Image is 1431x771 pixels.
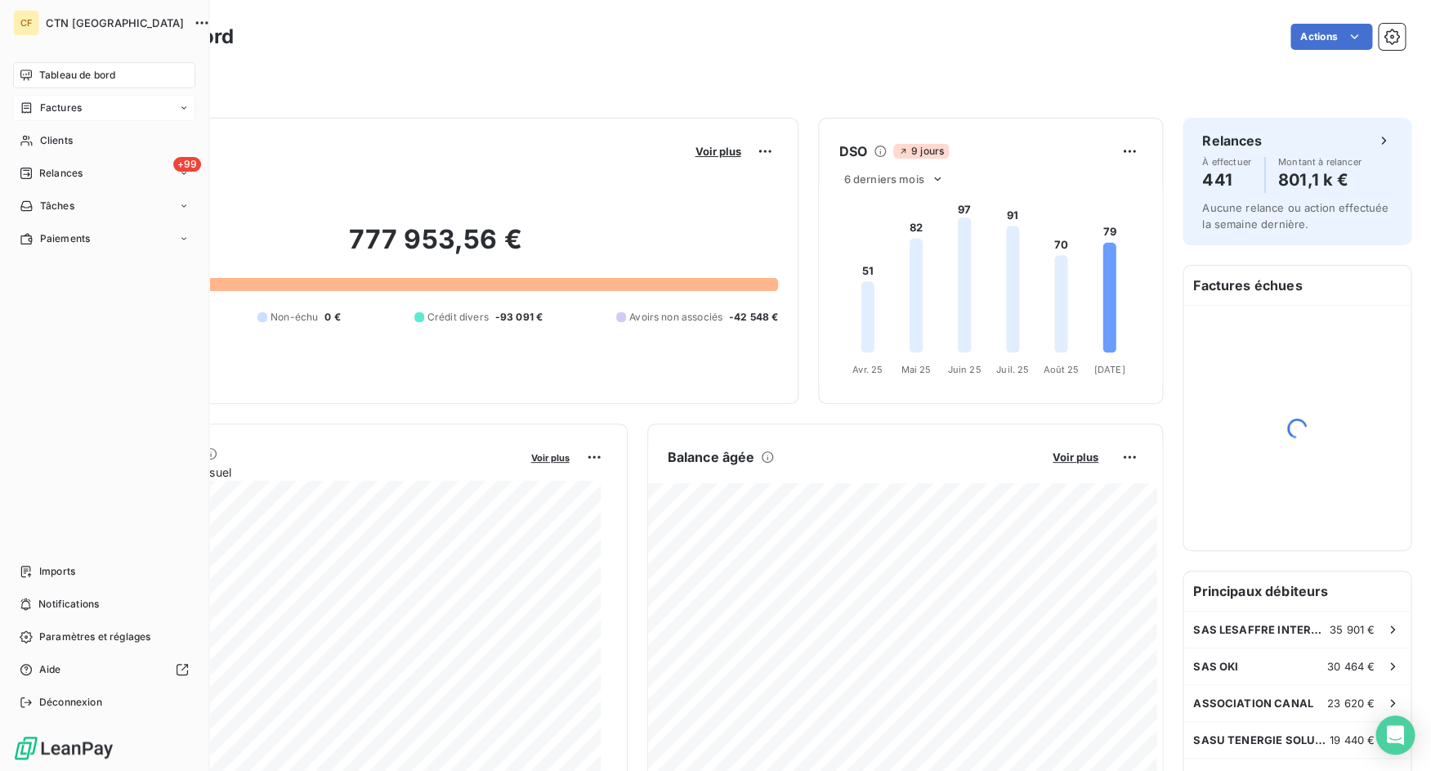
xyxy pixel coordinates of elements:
span: Tableau de bord [39,68,115,83]
span: Imports [39,564,75,579]
h4: 441 [1202,167,1251,193]
span: Relances [39,166,83,181]
span: -93 091 € [495,310,543,325]
span: SASU TENERGIE SOLUTIONS [1193,733,1330,746]
h6: Factures échues [1183,266,1411,305]
span: Paramètres et réglages [39,630,150,644]
span: CTN [GEOGRAPHIC_DATA] [46,16,184,29]
span: Voir plus [531,452,570,464]
span: Déconnexion [39,695,102,710]
span: Chiffre d'affaires mensuel [92,464,520,481]
span: À effectuer [1202,157,1251,167]
span: 30 464 € [1327,660,1375,673]
h2: 777 953,56 € [92,223,778,272]
tspan: Avr. 25 [852,364,883,375]
span: 19 440 € [1330,733,1375,746]
tspan: [DATE] [1094,364,1125,375]
img: Logo LeanPay [13,735,114,761]
span: +99 [173,157,201,172]
span: Crédit divers [427,310,489,325]
span: 35 901 € [1330,623,1375,636]
span: Avoirs non associés [629,310,722,325]
h4: 801,1 k € [1278,167,1362,193]
span: 23 620 € [1327,697,1375,710]
span: Voir plus [1053,450,1098,464]
a: Aide [13,657,195,683]
button: Voir plus [690,144,745,159]
tspan: Juil. 25 [996,364,1029,375]
span: Aucune relance ou action effectuée la semaine dernière. [1202,201,1389,231]
tspan: Août 25 [1044,364,1080,375]
span: Non-échu [271,310,318,325]
div: CF [13,10,39,36]
span: Clients [40,133,73,148]
span: SAS LESAFFRE INTERNATIONAL [1193,623,1330,636]
span: Montant à relancer [1278,157,1362,167]
h6: DSO [838,141,866,161]
h6: Balance âgée [668,447,755,467]
span: 9 jours [893,144,949,159]
span: 0 € [324,310,340,325]
span: Paiements [40,231,90,246]
span: Notifications [38,597,99,612]
span: Tâches [40,199,74,213]
span: 6 derniers mois [843,173,923,186]
tspan: Juin 25 [948,364,982,375]
span: SAS OKI [1193,660,1238,673]
button: Voir plus [1048,450,1103,464]
h6: Principaux débiteurs [1183,572,1411,611]
span: Aide [39,662,61,677]
span: ASSOCIATION CANAL [1193,697,1313,710]
h6: Relances [1202,131,1262,150]
button: Actions [1290,24,1372,50]
span: Factures [40,101,82,115]
span: -42 548 € [729,310,778,325]
span: Voir plus [695,145,740,158]
div: Open Intercom Messenger [1375,715,1415,755]
tspan: Mai 25 [901,364,932,375]
button: Voir plus [526,450,575,464]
